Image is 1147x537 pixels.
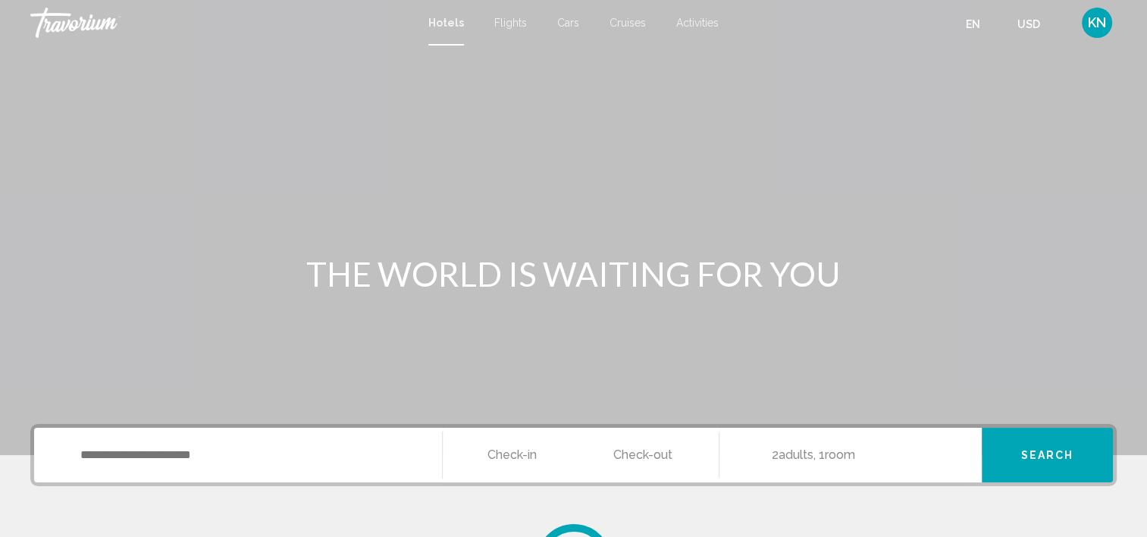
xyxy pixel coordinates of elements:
a: Cruises [610,17,646,29]
span: KN [1088,15,1106,30]
a: Activities [676,17,719,29]
span: 2 [771,444,813,466]
span: Adults [778,447,813,462]
span: Room [824,447,854,462]
span: USD [1017,18,1040,30]
a: Travorium [30,8,413,38]
button: User Menu [1077,7,1117,39]
span: en [966,18,980,30]
button: Change language [966,13,995,35]
a: Hotels [428,17,464,29]
span: , 1 [813,444,854,466]
a: Flights [494,17,527,29]
button: Travelers: 2 adults, 0 children [719,428,982,482]
button: Check in and out dates [443,428,720,482]
h1: THE WORLD IS WAITING FOR YOU [290,254,858,294]
div: Search widget [34,428,1113,482]
button: Search [982,428,1113,482]
span: Search [1021,450,1074,462]
a: Cars [557,17,579,29]
button: Change currency [1017,13,1055,35]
